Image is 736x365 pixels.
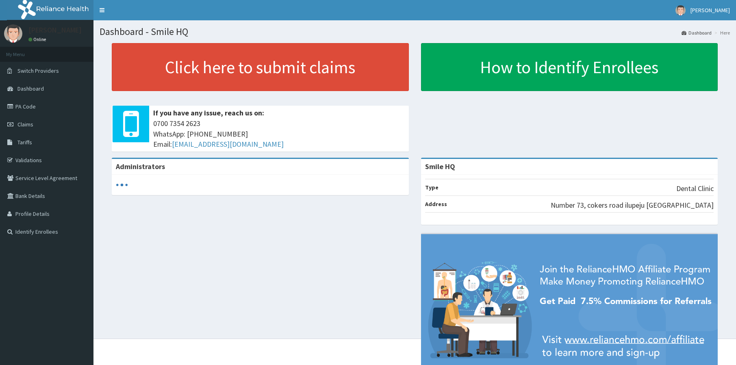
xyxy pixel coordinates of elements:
[551,200,714,211] p: Number 73, cokers road ilupeju [GEOGRAPHIC_DATA]
[690,7,730,14] span: [PERSON_NAME]
[116,162,165,171] b: Administrators
[17,67,59,74] span: Switch Providers
[675,5,686,15] img: User Image
[4,24,22,43] img: User Image
[28,37,48,42] a: Online
[116,179,128,191] svg: audio-loading
[17,85,44,92] span: Dashboard
[425,200,447,208] b: Address
[17,139,32,146] span: Tariffs
[682,29,712,36] a: Dashboard
[676,183,714,194] p: Dental Clinic
[712,29,730,36] li: Here
[100,26,730,37] h1: Dashboard - Smile HQ
[153,108,264,117] b: If you have any issue, reach us on:
[17,121,33,128] span: Claims
[425,184,439,191] b: Type
[28,26,82,34] p: [PERSON_NAME]
[112,43,409,91] a: Click here to submit claims
[172,139,284,149] a: [EMAIL_ADDRESS][DOMAIN_NAME]
[425,162,455,171] strong: Smile HQ
[421,43,718,91] a: How to Identify Enrollees
[153,118,405,150] span: 0700 7354 2623 WhatsApp: [PHONE_NUMBER] Email:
